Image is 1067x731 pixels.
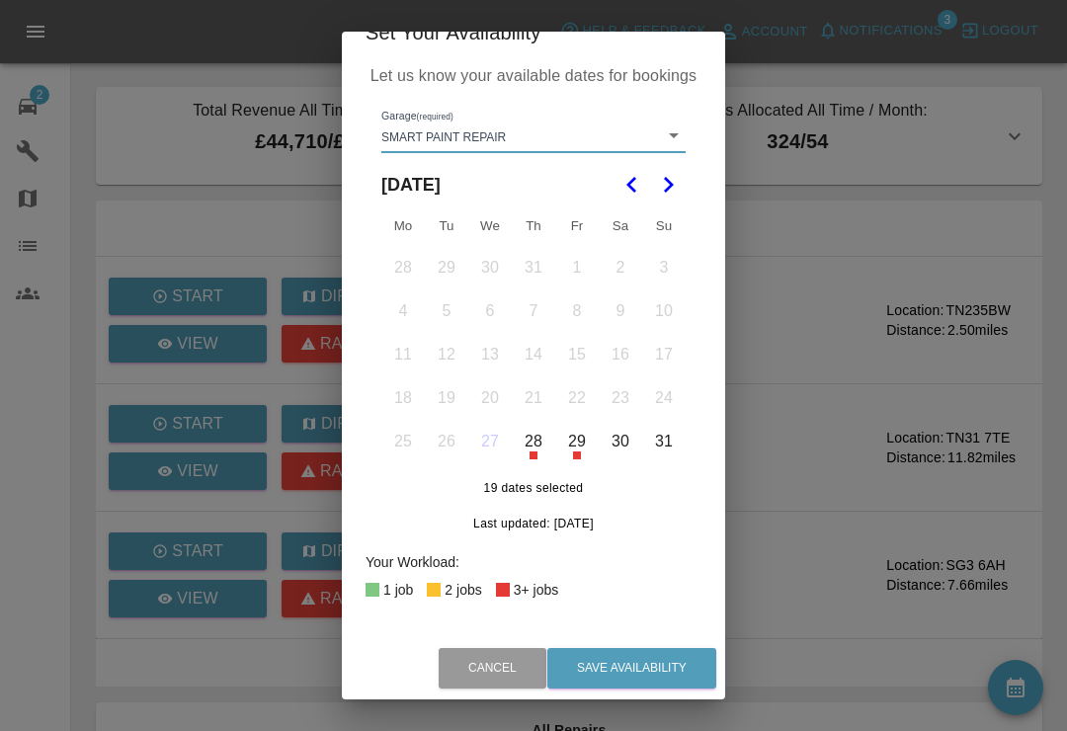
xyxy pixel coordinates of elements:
[650,167,686,203] button: Go to the Next Month
[382,334,424,375] button: Monday, August 11th, 2025
[366,64,701,88] p: Let us know your available dates for bookings
[426,247,467,288] button: Tuesday, July 29th, 2025
[600,290,641,332] button: Saturday, August 9th, 2025
[382,377,424,419] button: Monday, August 18th, 2025
[426,421,467,462] button: Tuesday, August 26th, 2025
[556,377,598,419] button: Friday, August 22nd, 2025
[469,247,511,288] button: Wednesday, July 30th, 2025
[642,206,686,246] th: Sunday
[417,112,453,121] small: (required)
[439,648,546,689] button: Cancel
[381,206,686,463] table: August 2025
[643,290,685,332] button: Sunday, August 10th, 2025
[382,421,424,462] button: Monday, August 25th, 2025
[381,479,686,499] span: 19 dates selected
[342,1,725,64] h2: Set Your Availability
[556,290,598,332] button: Friday, August 8th, 2025
[556,247,598,288] button: Friday, August 1st, 2025
[643,334,685,375] button: Sunday, August 17th, 2025
[514,578,559,602] div: 3+ jobs
[512,206,555,246] th: Thursday
[513,247,554,288] button: Thursday, July 31st, 2025
[445,578,481,602] div: 2 jobs
[643,377,685,419] button: Sunday, August 24th, 2025
[469,421,511,462] button: Today, Wednesday, August 27th, 2025
[469,290,511,332] button: Wednesday, August 6th, 2025
[473,517,594,530] span: Last updated: [DATE]
[426,377,467,419] button: Tuesday, August 19th, 2025
[556,334,598,375] button: Friday, August 15th, 2025
[468,206,512,246] th: Wednesday
[643,421,685,462] button: Sunday, August 31st, 2025
[556,421,598,462] button: Friday, August 29th, 2025
[547,648,716,689] button: Save Availability
[381,206,425,246] th: Monday
[600,247,641,288] button: Saturday, August 2nd, 2025
[426,290,467,332] button: Tuesday, August 5th, 2025
[600,421,641,462] button: Saturday, August 30th, 2025
[381,118,686,153] div: Smart Paint Repair
[600,377,641,419] button: Saturday, August 23rd, 2025
[513,334,554,375] button: Thursday, August 14th, 2025
[469,377,511,419] button: Wednesday, August 20th, 2025
[600,334,641,375] button: Saturday, August 16th, 2025
[599,206,642,246] th: Saturday
[426,334,467,375] button: Tuesday, August 12th, 2025
[469,334,511,375] button: Wednesday, August 13th, 2025
[381,163,441,206] span: [DATE]
[425,206,468,246] th: Tuesday
[555,206,599,246] th: Friday
[513,377,554,419] button: Thursday, August 21st, 2025
[615,167,650,203] button: Go to the Previous Month
[643,247,685,288] button: Sunday, August 3rd, 2025
[382,247,424,288] button: Monday, July 28th, 2025
[381,109,453,124] label: Garage
[382,290,424,332] button: Monday, August 4th, 2025
[513,421,554,462] button: Thursday, August 28th, 2025
[513,290,554,332] button: Thursday, August 7th, 2025
[366,550,701,574] div: Your Workload:
[383,578,413,602] div: 1 job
